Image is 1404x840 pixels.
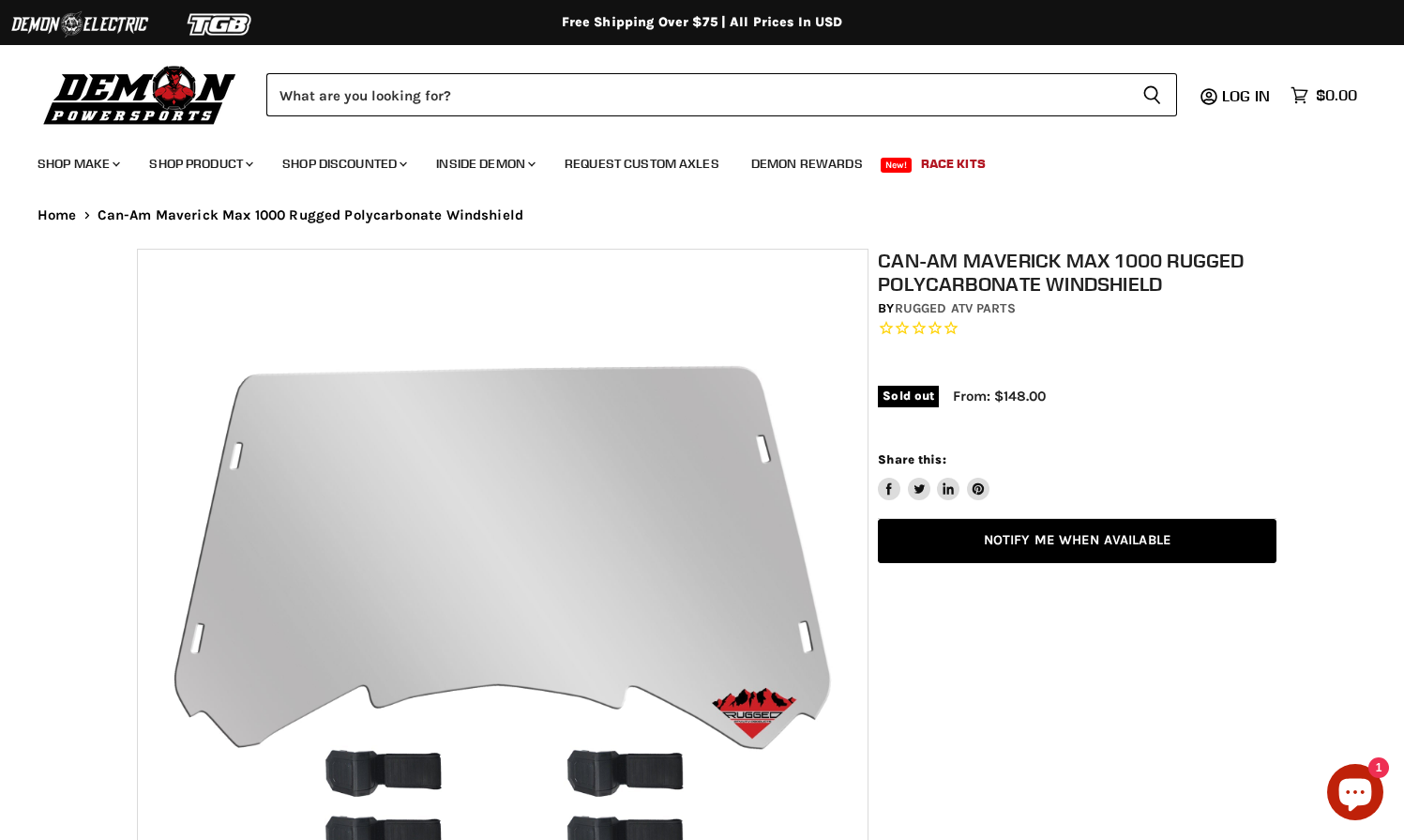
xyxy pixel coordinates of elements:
a: Rugged ATV Parts [895,300,1016,316]
input: Search [266,73,1127,116]
a: Shop Make [23,145,131,183]
span: $0.00 [1316,86,1357,104]
div: by [878,298,1276,319]
img: Demon Electric Logo 2 [9,7,150,42]
a: Race Kits [907,145,1000,183]
span: From: $148.00 [953,388,1046,405]
a: Home [38,207,77,223]
img: TGB Logo 2 [150,7,291,42]
a: Shop Product [135,145,264,183]
form: Product [266,73,1177,116]
a: Demon Rewards [737,145,877,183]
inbox-online-store-chat: Shopify online store chat [1321,764,1389,825]
img: Demon Powersports [38,61,243,128]
span: New! [881,158,913,173]
h1: Can-Am Maverick Max 1000 Rugged Polycarbonate Windshield [878,249,1276,296]
aside: Share this: [878,451,989,501]
a: $0.00 [1281,82,1366,109]
ul: Main menu [23,137,1352,183]
a: Shop Discounted [268,145,418,183]
a: Inside Demon [422,145,547,183]
span: Log in [1222,86,1270,105]
button: Search [1127,73,1177,116]
span: Share this: [878,452,945,466]
span: Sold out [878,386,939,406]
a: Request Custom Axles [551,145,733,183]
a: Log in [1214,87,1281,104]
a: Notify Me When Available [878,519,1276,563]
span: Rated 0.0 out of 5 stars 0 reviews [878,319,1276,339]
span: Can-Am Maverick Max 1000 Rugged Polycarbonate Windshield [98,207,523,223]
